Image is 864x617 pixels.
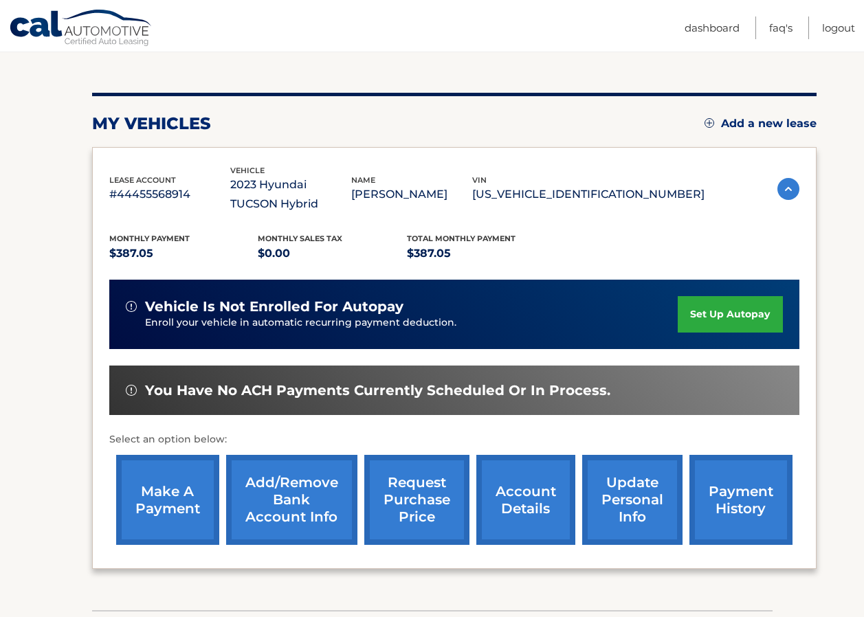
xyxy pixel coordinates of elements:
a: make a payment [116,455,219,545]
p: 2023 Hyundai TUCSON Hybrid [230,175,351,214]
p: Select an option below: [109,431,799,448]
p: Enroll your vehicle in automatic recurring payment deduction. [145,315,678,330]
a: Cal Automotive [9,9,153,49]
a: account details [476,455,575,545]
span: vehicle is not enrolled for autopay [145,298,403,315]
img: alert-white.svg [126,385,137,396]
span: Monthly Payment [109,234,190,243]
p: $387.05 [407,244,556,263]
span: vehicle [230,166,265,175]
h2: my vehicles [92,113,211,134]
a: Dashboard [685,16,740,39]
img: alert-white.svg [126,301,137,312]
a: set up autopay [678,296,782,333]
img: add.svg [705,118,714,128]
span: Monthly sales Tax [258,234,342,243]
img: accordion-active.svg [777,178,799,200]
a: request purchase price [364,455,469,545]
a: Add a new lease [705,117,817,131]
a: FAQ's [769,16,793,39]
a: payment history [689,455,793,545]
span: vin [472,175,487,185]
p: $387.05 [109,244,258,263]
a: Logout [822,16,855,39]
a: Add/Remove bank account info [226,455,357,545]
p: $0.00 [258,244,407,263]
p: #44455568914 [109,185,230,204]
span: Total Monthly Payment [407,234,516,243]
span: You have no ACH payments currently scheduled or in process. [145,382,610,399]
span: name [351,175,375,185]
a: update personal info [582,455,683,545]
p: [PERSON_NAME] [351,185,472,204]
p: [US_VEHICLE_IDENTIFICATION_NUMBER] [472,185,705,204]
span: lease account [109,175,176,185]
